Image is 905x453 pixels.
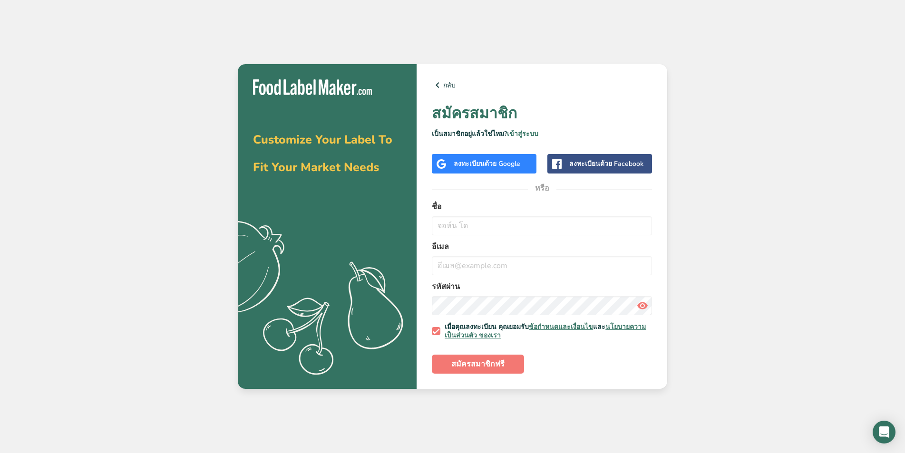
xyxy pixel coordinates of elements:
input: อีเมล@example.com [432,256,652,275]
font: อีเมล [432,241,449,252]
font: หรือ [535,183,549,193]
font: และ [593,322,605,331]
a: ข้อกำหนดและเงื่อนไข [529,322,593,331]
font: ด้วย Google [485,159,520,168]
img: เครื่องผลิตฉลากอาหาร [253,79,372,95]
font: ชื่อ [432,202,442,212]
font: สมัครสมาชิกฟรี [451,359,505,369]
div: เปิดอินเตอร์คอม Messenger [873,421,895,443]
font: เมื่อคุณลงทะเบียน คุณยอมรับ [445,322,529,331]
a: เข้าสู่ระบบ [507,129,538,138]
font: รหัสผ่าน [432,281,460,292]
font: กลับ [443,81,456,90]
a: กลับ [432,79,652,91]
a: นโยบายความเป็นส่วนตัว ของเรา [445,322,646,340]
span: Customize Your Label To Fit Your Market Needs [253,132,392,175]
font: ลงทะเบียน [454,159,485,168]
font: ด้วย Facebook [600,159,643,168]
font: เป็นสมาชิกอยู่แล้วใช่ไหม? [432,129,507,138]
font: ลงทะเบียน [569,159,600,168]
font: สมัครสมาชิก [432,103,517,124]
input: จอห์น โด [432,216,652,235]
button: สมัครสมาชิกฟรี [432,355,524,374]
